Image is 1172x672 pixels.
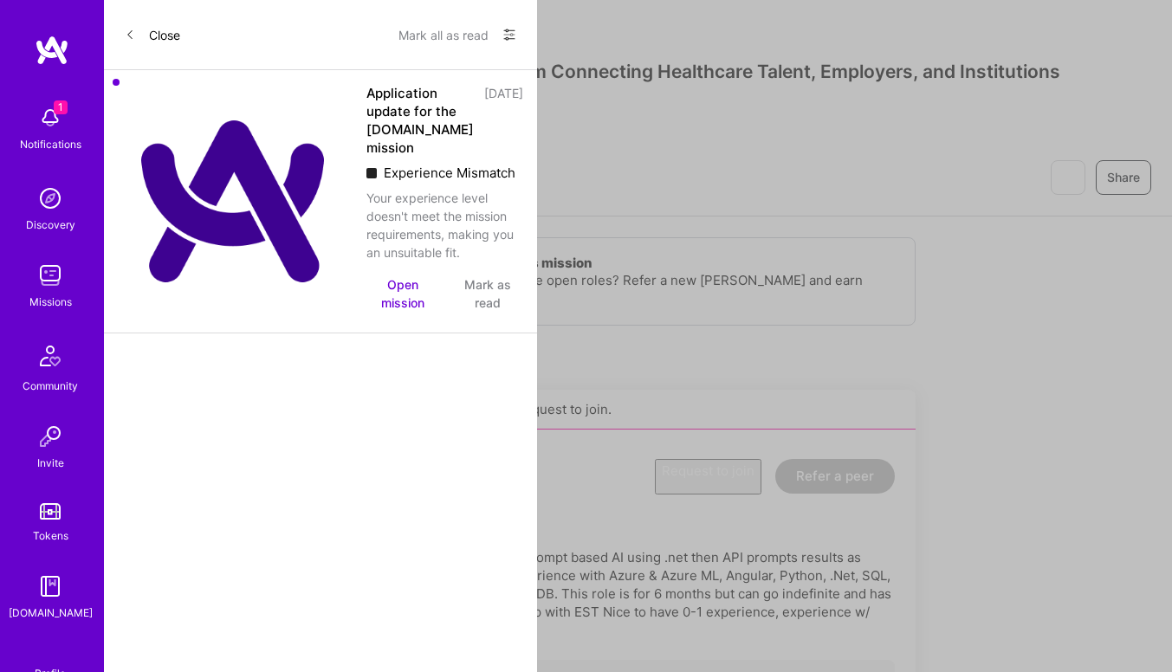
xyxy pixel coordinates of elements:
[33,569,68,604] img: guide book
[33,100,68,135] img: bell
[33,181,68,216] img: discovery
[33,527,68,545] div: Tokens
[398,21,489,48] button: Mark all as read
[37,454,64,472] div: Invite
[118,84,353,319] img: Company Logo
[366,275,438,312] button: Open mission
[20,135,81,153] div: Notifications
[33,419,68,454] img: Invite
[452,275,523,312] button: Mark as read
[33,258,68,293] img: teamwork
[26,216,75,234] div: Discovery
[9,604,93,622] div: [DOMAIN_NAME]
[35,35,69,66] img: logo
[366,189,523,262] div: Your experience level doesn't meet the mission requirements, making you an unsuitable fit.
[125,21,180,48] button: Close
[29,335,71,377] img: Community
[366,164,523,182] div: Experience Mismatch
[40,503,61,520] img: tokens
[29,293,72,311] div: Missions
[366,84,474,157] div: Application update for the [DOMAIN_NAME] mission
[23,377,78,395] div: Community
[54,100,68,114] span: 1
[484,84,523,157] div: [DATE]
